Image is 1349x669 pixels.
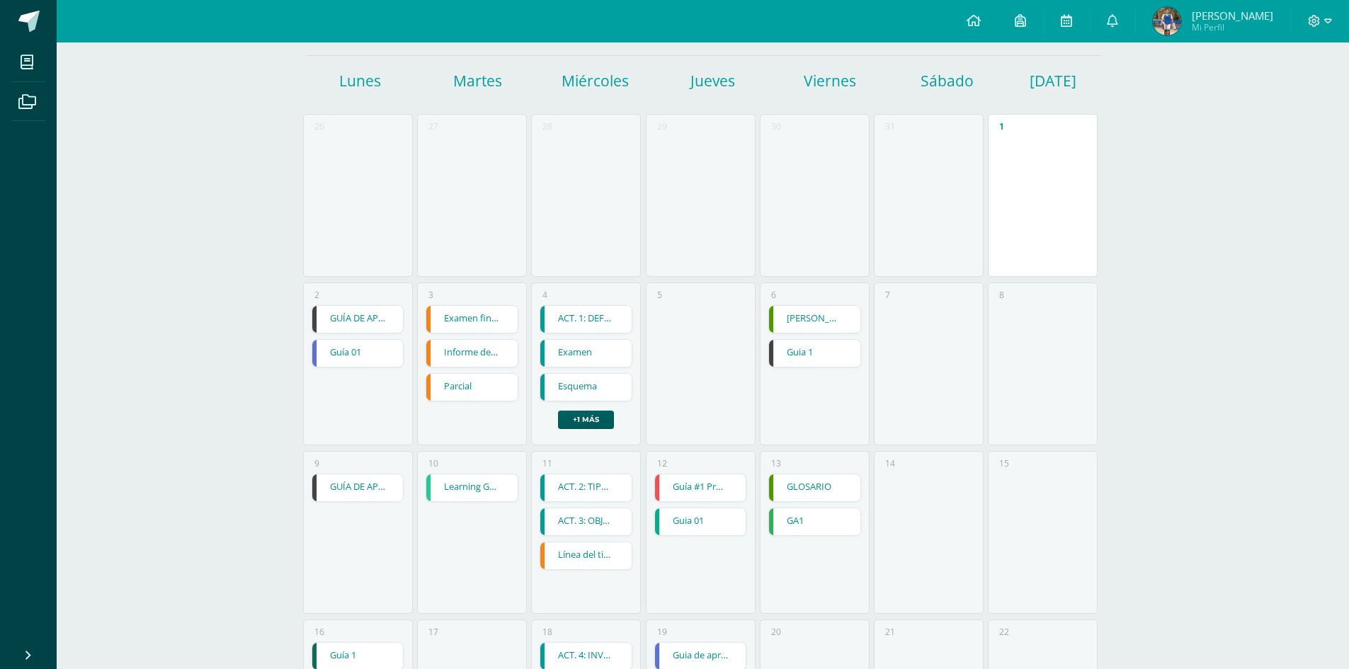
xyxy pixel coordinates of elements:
div: 27 [428,120,438,132]
div: 4 [542,289,547,301]
a: GLOSARIO [769,474,860,501]
div: 30 [771,120,781,132]
div: 21 [885,626,895,638]
h1: Martes [421,71,535,91]
a: Parcial [426,374,518,401]
div: 28 [542,120,552,132]
div: 10 [428,457,438,469]
a: ACT. 3: OBJETIVOS - HIPÓTESIS [540,508,632,535]
div: Learning Guide 1 | Tarea [426,474,518,502]
img: 2e9950fe0cc311d223b1bf7ea665d33a.png [1153,7,1181,35]
h1: Jueves [656,71,769,91]
div: Guia 01 | Tarea [654,508,747,536]
div: Examen | Tarea [540,339,632,367]
div: Línea del tiempo | Tarea [540,542,632,570]
div: GUÍA DE APRENDIZAJE 1 | Tarea [312,305,404,333]
h1: Miércoles [538,71,651,91]
div: 15 [999,457,1009,469]
div: GUÍA DE APRENDIZAJE 2 | Tarea [312,474,404,502]
div: 6 [771,289,776,301]
h1: Viernes [773,71,887,91]
span: [PERSON_NAME] [1192,8,1273,23]
div: Guia 1 | Tarea [768,339,861,367]
h1: Lunes [304,71,417,91]
a: Guía #1 Pruebas Grad [655,474,746,501]
div: Guía #1 Pruebas Grad | Tarea [654,474,747,502]
a: GUÍA DE APRENDIZAJE 1 [312,306,404,333]
div: Guía 01 | Tarea [312,339,404,367]
div: 18 [542,626,552,638]
a: Informe de unidad [426,340,518,367]
a: Guia 01 [655,508,746,535]
div: ACT. 3: OBJETIVOS - HIPÓTESIS | Tarea [540,508,632,536]
a: Línea del tiempo [540,542,632,569]
a: ACT. 1: DEFINICIÓN INVESTIGACIÓN - ACCIÓN [540,306,632,333]
a: Guia 1 [769,340,860,367]
div: ACT. 2: TIPOS DE INVESTIGACIÓN | Tarea [540,474,632,502]
div: REINO PLANTAE | Tarea [768,305,861,333]
div: ACT. 1: DEFINICIÓN INVESTIGACIÓN - ACCIÓN | Tarea [540,305,632,333]
div: Parcial | Tarea [426,373,518,401]
div: 31 [885,120,895,132]
a: Esquema [540,374,632,401]
div: GLOSARIO | Tarea [768,474,861,502]
div: 19 [657,626,667,638]
div: 29 [657,120,667,132]
div: Esquema | Tarea [540,373,632,401]
div: 5 [657,289,662,301]
a: Examen [540,340,632,367]
div: 1 [999,120,1004,132]
span: Mi Perfil [1192,21,1273,33]
a: Examen final de unidad [426,306,518,333]
div: 11 [542,457,552,469]
div: Informe de unidad | Tarea [426,339,518,367]
div: GA1 | Tarea [768,508,861,536]
div: 22 [999,626,1009,638]
a: +1 más [558,411,614,429]
div: 17 [428,626,438,638]
div: 2 [314,289,319,301]
a: Learning Guide 1 [426,474,518,501]
a: GUÍA DE APRENDIZAJE 2 [312,474,404,501]
div: 26 [314,120,324,132]
div: Examen final de unidad | Tarea [426,305,518,333]
h1: [DATE] [1030,71,1047,91]
div: 13 [771,457,781,469]
h1: Sábado [891,71,1004,91]
div: 8 [999,289,1004,301]
div: 12 [657,457,667,469]
div: 7 [885,289,890,301]
div: 3 [428,289,433,301]
div: 9 [314,457,319,469]
div: 14 [885,457,895,469]
div: 20 [771,626,781,638]
div: 16 [314,626,324,638]
a: [PERSON_NAME] PLANTAE [769,306,860,333]
a: Guía 01 [312,340,404,367]
a: GA1 [769,508,860,535]
a: ACT. 2: TIPOS DE INVESTIGACIÓN [540,474,632,501]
